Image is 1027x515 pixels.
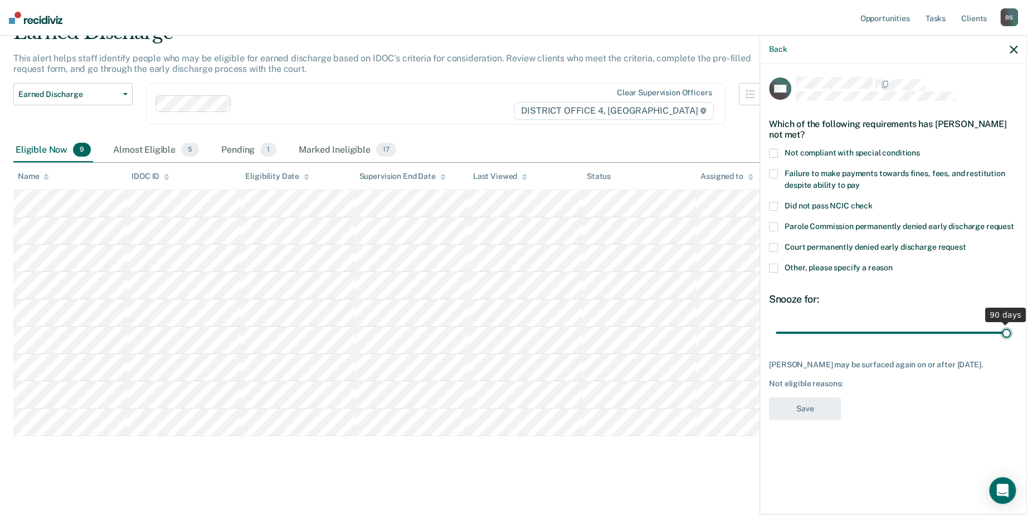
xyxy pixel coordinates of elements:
[769,360,1018,370] div: [PERSON_NAME] may be surfaced again on or after [DATE].
[785,263,893,272] span: Other, please specify a reason
[769,397,841,420] button: Save
[587,172,611,181] div: Status
[13,53,751,74] p: This alert helps staff identify people who may be eligible for earned discharge based on IDOC’s c...
[785,242,966,251] span: Court permanently denied early discharge request
[181,143,199,157] span: 5
[769,110,1018,149] div: Which of the following requirements has [PERSON_NAME] not met?
[18,172,49,181] div: Name
[376,143,396,157] span: 17
[219,138,279,163] div: Pending
[111,138,201,163] div: Almost Eligible
[785,222,1014,231] span: Parole Commission permanently denied early discharge request
[514,102,714,120] span: DISTRICT OFFICE 4, [GEOGRAPHIC_DATA]
[769,293,1018,305] div: Snooze for:
[13,138,93,163] div: Eligible Now
[132,172,169,181] div: IDOC ID
[785,201,873,210] span: Did not pass NCIC check
[769,45,787,54] button: Back
[785,148,920,157] span: Not compliant with special conditions
[769,379,1018,388] div: Not eligible reasons:
[73,143,91,157] span: 9
[359,172,446,181] div: Supervision End Date
[700,172,753,181] div: Assigned to
[989,477,1016,504] div: Open Intercom Messenger
[617,88,712,98] div: Clear supervision officers
[9,12,62,24] img: Recidiviz
[1000,8,1018,26] div: B S
[18,90,119,99] span: Earned Discharge
[985,308,1026,322] div: 90 days
[13,21,783,53] div: Earned Discharge
[245,172,309,181] div: Eligibility Date
[260,143,276,157] span: 1
[473,172,527,181] div: Last Viewed
[785,169,1005,190] span: Failure to make payments towards fines, fees, and restitution despite ability to pay
[296,138,398,163] div: Marked Ineligible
